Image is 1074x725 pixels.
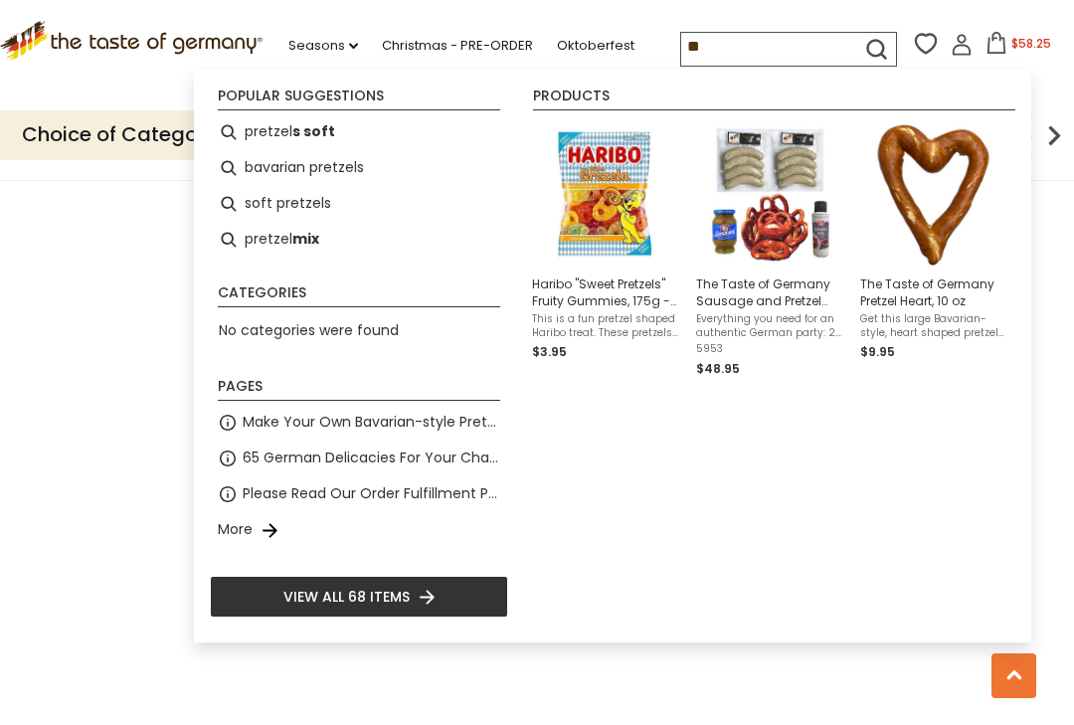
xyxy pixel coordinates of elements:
[210,576,508,618] li: View all 68 items
[382,35,533,57] a: Christmas - PRE-ORDER
[194,70,1031,642] div: Instant Search Results
[696,122,844,379] a: The Taste of Germany Sausage and Pretzel Meal KitEverything you need for an authentic German part...
[852,114,1016,387] li: The Taste of Germany Pretzel Heart, 10 oz
[437,66,487,88] a: On Sale
[1011,35,1051,52] span: $58.25
[243,482,500,505] a: Please Read Our Order Fulfillment Policies
[218,89,500,110] li: Popular suggestions
[210,222,508,258] li: pretzel mix
[534,122,678,267] img: Haribo Suse Brezeln
[292,228,319,251] b: mix
[283,586,410,608] span: View all 68 items
[219,320,399,340] span: No categories were found
[557,35,634,57] a: Oktoberfest
[210,476,508,512] li: Please Read Our Order Fulfillment Policies
[860,122,1008,379] a: The Taste of Germany Pretzel Heart, 10 ozGet this large Bavarian-style, heart shaped pretzel for ...
[210,512,508,548] li: More
[533,89,1015,110] li: Products
[696,275,844,309] span: The Taste of Germany Sausage and Pretzel Meal Kit
[210,405,508,441] li: Make Your Own Bavarian-style Pretzel at Home
[977,32,1061,62] button: $58.25
[860,312,1008,340] span: Get this large Bavarian-style, heart shaped pretzel for [DATE]. It weighs 10 oz is 9 x 7 in.dimen...
[292,120,335,143] b: s soft
[860,343,895,360] span: $9.95
[532,343,567,360] span: $3.95
[532,275,680,309] span: Haribo "Sweet Pretzels" Fruity Gummies, 175g - made in [GEOGRAPHIC_DATA], 175 g
[288,35,358,57] a: Seasons
[696,312,844,340] span: Everything you need for an authentic German party: 2x packs (a total of 8 -10 sausages) of The Ta...
[860,275,1008,309] span: The Taste of Germany Pretzel Heart, 10 oz
[524,114,688,387] li: Haribo "Sweet Pretzels" Fruity Gummies, 175g - made in Germany, 175 g
[532,312,680,340] span: This is a fun pretzel shaped Haribo treat. These pretzels come in 4 fruit flavors - cherry, orang...
[210,186,508,222] li: soft pretzels
[218,285,500,307] li: Categories
[696,360,740,377] span: $48.95
[210,150,508,186] li: bavarian pretzels
[1034,115,1074,155] img: next arrow
[243,411,500,434] a: Make Your Own Bavarian-style Pretzel at Home
[218,379,500,401] li: Pages
[688,114,852,387] li: The Taste of Germany Sausage and Pretzel Meal Kit
[532,122,680,379] a: Haribo Suse BrezelnHaribo "Sweet Pretzels" Fruity Gummies, 175g - made in [GEOGRAPHIC_DATA], 175 ...
[210,114,508,150] li: pretzels soft
[243,447,500,469] a: 65 German Delicacies For Your Charcuterie Board
[210,441,508,476] li: 65 German Delicacies For Your Charcuterie Board
[696,342,844,356] span: 5953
